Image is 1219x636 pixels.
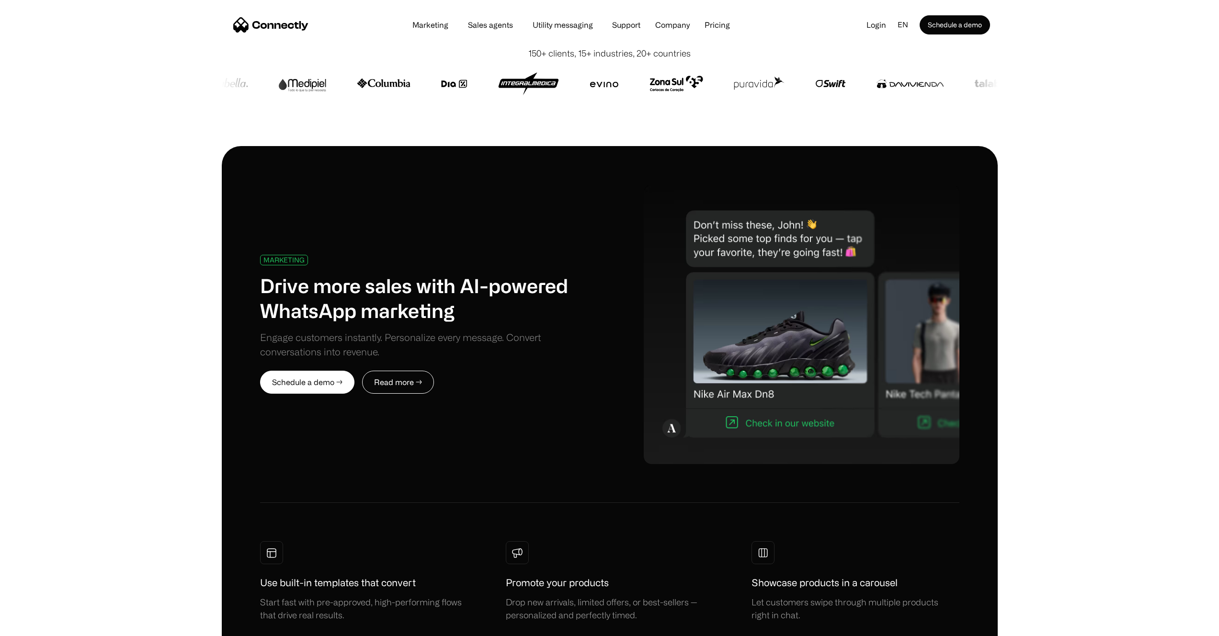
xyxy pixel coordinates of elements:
div: en [894,18,920,32]
a: Support [604,21,648,29]
a: Pricing [697,21,738,29]
div: Start fast with pre-approved, high-performing flows that drive real results. [260,596,466,622]
a: Sales agents [460,21,521,29]
div: en [898,18,908,32]
div: Company [655,18,690,32]
h1: Showcase products in a carousel [752,576,898,590]
div: 150+ clients, 15+ industries, 20+ countries [528,47,691,60]
div: Engage customers instantly. Personalize every message. Convert conversations into revenue. [260,330,596,359]
div: Drop new arrivals, limited offers, or best-sellers — personalized and perfectly timed. [506,596,712,622]
a: Read more → [362,371,434,394]
a: home [233,18,308,32]
aside: Language selected: English [10,618,57,633]
a: Marketing [405,21,456,29]
a: Login [859,18,894,32]
h1: Promote your products [506,576,609,590]
h1: Drive more sales with AI-powered WhatsApp marketing [260,273,596,323]
h1: Use built-in templates that convert [260,576,416,590]
a: Schedule a demo [920,15,990,34]
ul: Language list [19,619,57,633]
div: Company [652,18,693,32]
div: MARKETING [263,256,305,263]
a: Utility messaging [525,21,601,29]
a: Schedule a demo → [260,371,354,394]
div: Let customers swipe through multiple products right in chat. [752,596,957,622]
